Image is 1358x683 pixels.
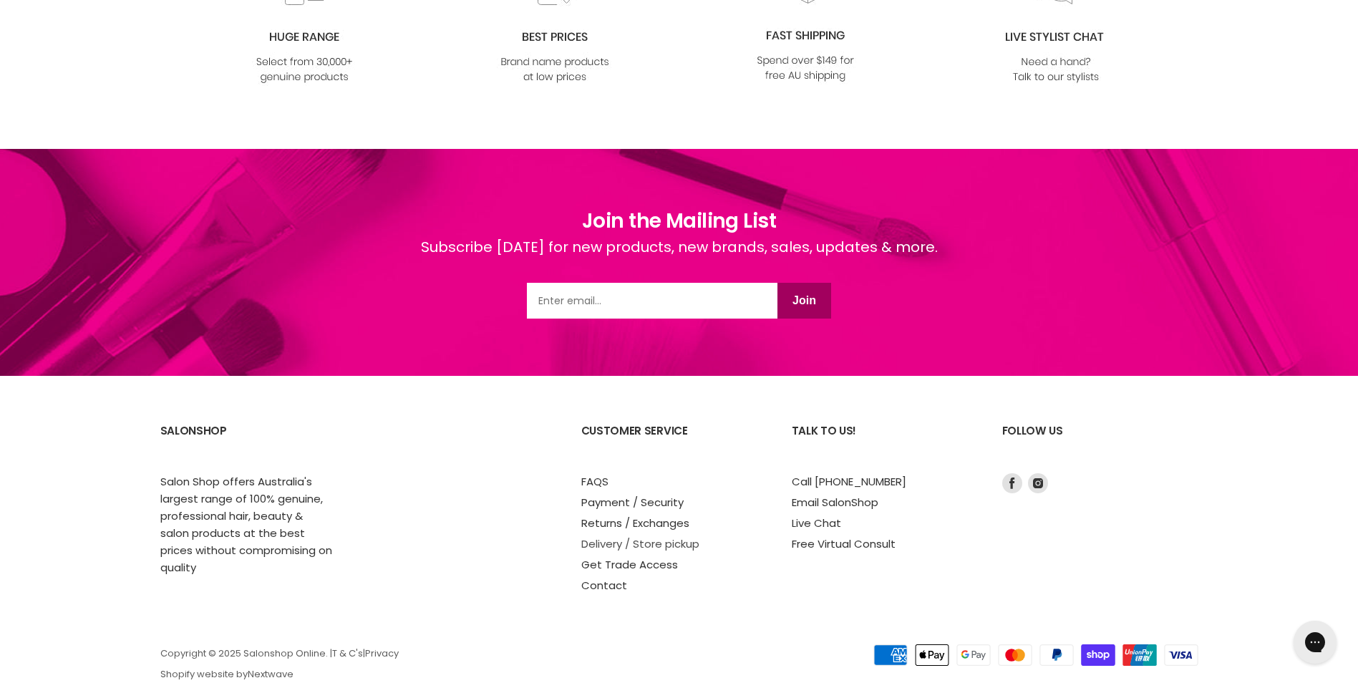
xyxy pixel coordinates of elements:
[792,515,841,531] a: Live Chat
[792,536,896,551] a: Free Virtual Consult
[527,283,777,319] input: Email
[160,413,342,473] h2: SalonShop
[365,646,399,660] a: Privacy
[792,495,878,510] a: Email SalonShop
[332,646,363,660] a: T & C's
[248,667,294,681] a: Nextwave
[581,557,678,572] a: Get Trade Access
[160,473,332,576] p: Salon Shop offers Australia's largest range of 100% genuine, professional hair, beauty & salon pr...
[581,413,763,473] h2: Customer Service
[1002,413,1198,473] h2: Follow us
[792,474,906,489] a: Call [PHONE_NUMBER]
[777,283,831,319] button: Join
[581,495,684,510] a: Payment / Security
[581,536,699,551] a: Delivery / Store pickup
[792,413,974,473] h2: Talk to us!
[581,515,689,531] a: Returns / Exchanges
[1286,616,1344,669] iframe: Gorgias live chat messenger
[160,649,775,681] p: Copyright © 2025 Salonshop Online. | | Shopify website by
[581,474,608,489] a: FAQS
[581,578,627,593] a: Contact
[421,236,938,283] div: Subscribe [DATE] for new products, new brands, sales, updates & more.
[421,206,938,236] h1: Join the Mailing List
